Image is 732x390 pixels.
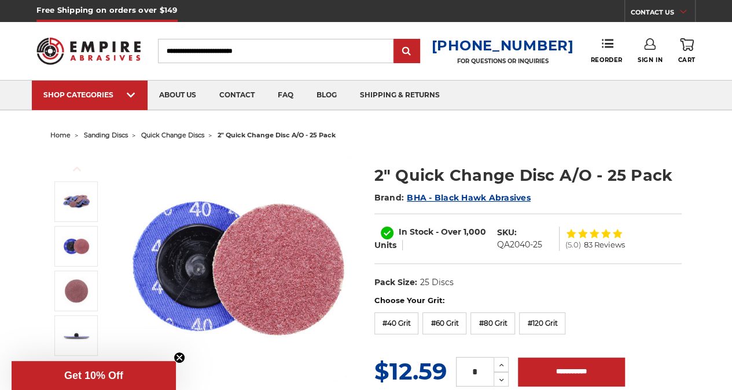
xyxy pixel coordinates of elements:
img: 2 inch red aluminum oxide quick change sanding discs for metalwork [62,187,91,216]
span: (5.0) [565,241,581,249]
label: Choose Your Grit: [374,295,682,307]
a: sanding discs [84,131,128,139]
a: BHA - Black Hawk Abrasives [407,192,531,203]
button: Previous [63,156,91,181]
img: Side view of 2 inch quick change sanding disc showcasing the locking system for easy swap [62,321,91,350]
span: $12.59 [374,357,447,385]
div: Get 10% OffClose teaser [12,361,176,390]
p: FOR QUESTIONS OR INQUIRIES [431,57,573,65]
span: 2" quick change disc a/o - 25 pack [218,131,336,139]
a: home [50,131,71,139]
span: Sign In [638,56,663,64]
span: 1,000 [464,227,486,237]
h1: 2" Quick Change Disc A/O - 25 Pack [374,164,682,187]
a: [PHONE_NUMBER] [431,37,573,54]
button: Close teaser [174,352,185,363]
span: - Over [436,227,461,237]
img: 2 inch red aluminum oxide quick change sanding discs for metalwork [123,152,354,384]
a: contact [208,81,266,110]
span: Units [374,240,396,250]
button: Next [63,358,91,382]
dt: SKU: [497,227,517,239]
img: Empire Abrasives [36,31,140,71]
a: quick change discs [141,131,204,139]
a: Reorder [591,38,623,63]
div: SHOP CATEGORIES [43,90,136,99]
dd: QA2040-25 [497,239,542,251]
span: Brand: [374,192,404,203]
span: In Stock [399,227,433,237]
a: blog [305,81,348,110]
a: about us [148,81,208,110]
dt: Pack Size: [374,276,417,289]
span: Get 10% Off [64,370,123,381]
input: Submit [395,40,418,63]
img: BHA 60 grit 2-inch quick change sanding disc for rapid material removal [62,232,91,261]
span: Cart [678,56,696,64]
dd: 25 Discs [420,276,453,289]
span: 83 Reviews [584,241,625,249]
a: CONTACT US [631,6,695,22]
img: BHA 60 grit 2-inch red quick change disc for metal and wood finishing [62,276,91,305]
a: Cart [678,38,696,64]
span: Reorder [591,56,623,64]
a: faq [266,81,305,110]
a: shipping & returns [348,81,451,110]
